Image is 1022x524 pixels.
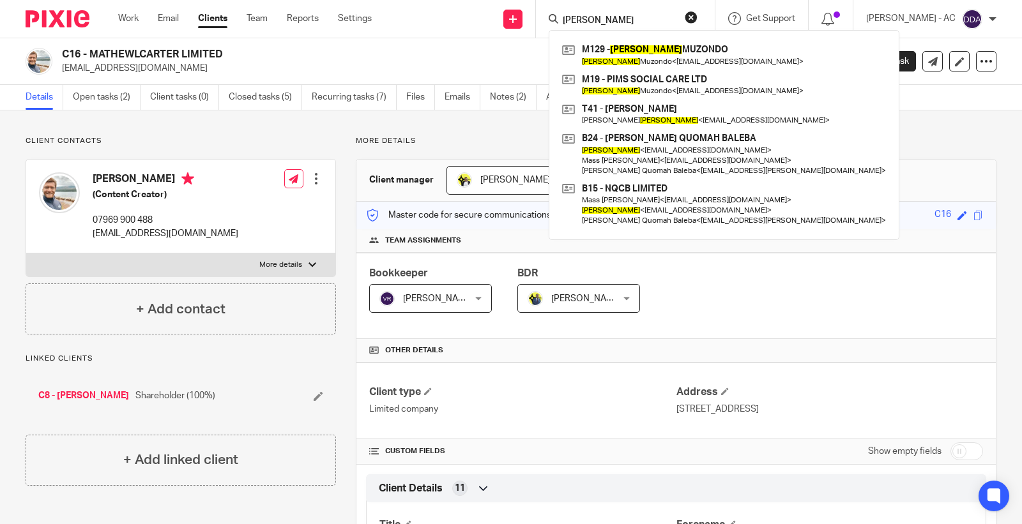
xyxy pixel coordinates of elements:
[369,386,676,399] h4: Client type
[561,15,676,27] input: Search
[39,172,80,213] img: matlewis1%20(1).jpg
[385,236,461,246] span: Team assignments
[150,85,219,110] a: Client tasks (0)
[379,482,443,495] span: Client Details
[517,268,538,278] span: BDR
[26,48,52,75] img: matlewis1.jpg
[62,48,671,61] h2: C16 - MATHEWLCARTER LIMITED
[158,12,179,25] a: Email
[369,403,676,415] p: Limited company
[26,85,63,110] a: Details
[123,450,238,470] h4: + Add linked client
[445,85,480,110] a: Emails
[26,10,89,27] img: Pixie
[26,136,336,146] p: Client contacts
[118,12,139,25] a: Work
[676,403,983,415] p: [STREET_ADDRESS]
[934,208,951,223] div: C16
[385,345,443,356] span: Other details
[93,188,238,201] h5: (Content Creator)
[457,172,472,188] img: Carine-Starbridge.jpg
[38,389,129,402] a: C8 - [PERSON_NAME]
[546,85,595,110] a: Audit logs
[73,85,141,110] a: Open tasks (2)
[746,14,795,23] span: Get Support
[338,12,372,25] a: Settings
[62,62,823,75] p: [EMAIL_ADDRESS][DOMAIN_NAME]
[181,172,194,185] i: Primary
[676,386,983,399] h4: Address
[93,227,238,240] p: [EMAIL_ADDRESS][DOMAIN_NAME]
[247,12,268,25] a: Team
[379,291,395,306] img: svg%3E
[406,85,435,110] a: Files
[455,482,465,495] span: 11
[287,12,319,25] a: Reports
[312,85,397,110] a: Recurring tasks (7)
[26,354,336,364] p: Linked clients
[868,445,942,458] label: Show empty fields
[136,299,225,319] h4: + Add contact
[356,136,996,146] p: More details
[551,294,622,303] span: [PERSON_NAME]
[198,12,227,25] a: Clients
[962,9,982,29] img: svg%3E
[135,389,215,402] span: Shareholder (100%)
[93,214,238,227] p: 07969 900 488
[229,85,302,110] a: Closed tasks (5)
[528,291,543,306] img: Dennis-Starbridge.jpg
[403,294,473,303] span: [PERSON_NAME]
[369,174,434,186] h3: Client manager
[866,12,956,25] p: [PERSON_NAME] - AC
[93,172,238,188] h4: [PERSON_NAME]
[259,260,302,270] p: More details
[480,176,551,184] span: [PERSON_NAME]
[369,268,428,278] span: Bookkeeper
[685,11,698,24] button: Clear
[490,85,537,110] a: Notes (2)
[366,209,586,221] p: Master code for secure communications and files
[369,446,676,456] h4: CUSTOM FIELDS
